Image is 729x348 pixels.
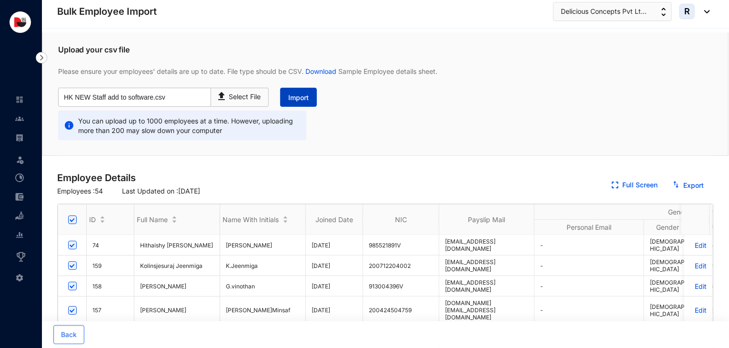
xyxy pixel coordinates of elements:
li: Time Attendance [8,168,30,187]
button: Import [280,88,317,107]
span: [EMAIL_ADDRESS][DOMAIN_NAME] [445,238,496,252]
img: settings-unselected.1febfda315e6e19643a1.svg [15,274,24,282]
img: people-unselected.118708e94b43a90eceab.svg [15,114,24,123]
td: 74 [87,235,134,256]
a: Edit [690,262,707,270]
span: [PERSON_NAME] [140,307,214,314]
li: Home [8,90,30,109]
img: home-unselected.a29eae3204392db15eaf.svg [15,95,24,104]
span: Back [61,330,77,339]
img: dropdown-black.8e83cc76930a90b1a4fdb6d089b7bf3a.svg [699,10,710,13]
td: - [535,235,644,256]
span: Kolinsjesuraj Jeenmiga [140,262,202,269]
p: Last Updated on : [DATE] [122,186,200,196]
li: Loan [8,206,30,225]
p: Select File [229,92,261,102]
td: 157 [87,297,134,324]
td: Hithaishy fernando [134,235,220,256]
td: Minsaf Jahufer [134,297,220,324]
img: upload-icon.e7779a65feecae32d790bdb39620e36f.svg [216,88,229,102]
th: Full Name [134,205,220,235]
p: You can upload up to 1000 employees at a time. However, uploading more than 200 may slow down you... [75,115,300,135]
p: Employees : 54 [57,186,103,196]
span: R [684,7,690,16]
td: [DATE] [306,235,363,256]
p: Upload your csv file [58,44,713,55]
td: - [535,256,644,276]
span: [EMAIL_ADDRESS][DOMAIN_NAME] [445,258,496,273]
img: up-down-arrow.74152d26bf9780fbf563ca9c90304185.svg [661,8,666,16]
td: [DATE] [306,256,363,276]
span: [PERSON_NAME] [140,283,214,290]
td: [DATE] [306,276,363,297]
li: Expenses [8,187,30,206]
td: [DEMOGRAPHIC_DATA] [644,276,692,297]
p: Bulk Employee Import [57,5,157,18]
td: 158 [87,276,134,297]
img: award_outlined.f30b2bda3bf6ea1bf3dd.svg [15,251,27,263]
span: ID [89,215,96,224]
th: Payslip Mail [439,205,535,235]
p: Please ensure your employees' details are up to date. File type should be CSV. Sample Employee de... [58,55,713,88]
th: Name With Initials [220,205,306,235]
td: [EMAIL_ADDRESS][DOMAIN_NAME] [439,276,535,297]
td: - [535,297,644,324]
a: Edit [690,241,707,249]
button: Full Screen [604,176,665,195]
p: Employee Details [57,171,136,184]
img: expense-unselected.2edcf0507c847f3e9e96.svg [15,193,24,201]
span: Hithaishy [PERSON_NAME] [140,242,214,249]
td: [DEMOGRAPHIC_DATA] [644,256,692,276]
img: alert-informational.856c831170432ec0227b3ddd54954d9a.svg [63,115,75,135]
img: export.331d0dd4d426c9acf19646af862b8729.svg [673,181,679,188]
li: Reports [8,225,30,245]
button: Delicious Concepts Pvt Lt... [553,2,672,21]
span: Import [288,93,309,102]
a: Full Screen [622,181,658,189]
th: NIC [363,205,439,235]
th: Personal Email [535,220,644,235]
img: payroll-unselected.b590312f920e76f0c668.svg [15,133,24,142]
td: 913004396V [363,276,439,297]
img: expand.44ba77930b780aef2317a7ddddf64422.svg [612,182,618,188]
li: Payroll [8,128,30,147]
td: [DATE] [306,297,363,324]
img: loan-unselected.d74d20a04637f2d15ab5.svg [15,212,24,220]
img: nav-icon-right.af6afadce00d159da59955279c43614e.svg [36,52,47,63]
a: Export [683,181,704,189]
td: - [535,276,644,297]
a: Edit [690,282,707,290]
td: [DEMOGRAPHIC_DATA] [644,235,692,256]
a: Download [304,67,338,75]
td: 200712204002 [363,256,439,276]
input: No file selected [58,88,211,107]
span: Full Name [137,215,168,224]
td: [DEMOGRAPHIC_DATA] [644,297,692,324]
td: K.Jeenmiga [220,256,306,276]
img: time-attendance-unselected.8aad090b53826881fffb.svg [15,174,24,182]
img: logo [10,11,31,33]
td: 985521891V [363,235,439,256]
th: Joined Date [306,205,363,235]
a: Edit [690,306,707,314]
img: leave-unselected.2934df6273408c3f84d9.svg [15,155,25,164]
td: J.Minsaf [220,297,306,324]
th: Gender [644,220,692,235]
td: 200424504759 [363,297,439,324]
button: Back [53,325,84,344]
img: report-unselected.e6a6b4230fc7da01f883.svg [15,231,24,239]
th: ID [87,205,134,235]
td: H.Fernando [220,235,306,256]
td: G.vinothan [220,276,306,297]
span: Delicious Concepts Pvt Lt... [561,6,647,17]
td: 159 [87,256,134,276]
td: Ganeshan vinothan [134,276,220,297]
button: Export [665,176,711,195]
li: Contacts [8,109,30,128]
span: [DOMAIN_NAME][EMAIL_ADDRESS][DOMAIN_NAME] [445,299,496,321]
span: Name With Initials [223,215,279,224]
